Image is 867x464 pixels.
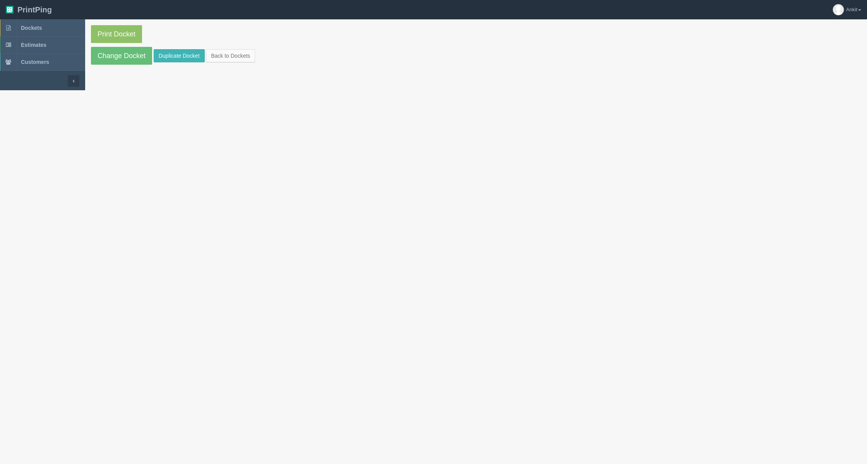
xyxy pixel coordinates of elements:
[21,42,46,48] span: Estimates
[833,4,844,15] img: avatar_default-7531ab5dedf162e01f1e0bb0964e6a185e93c5c22dfe317fb01d7f8cd2b1632c.jpg
[21,59,49,65] span: Customers
[154,49,205,62] a: Duplicate Docket
[91,47,152,65] a: Change Docket
[6,6,14,14] img: logo-3e63b451c926e2ac314895c53de4908e5d424f24456219fb08d385ab2e579770.png
[91,25,142,43] a: Print Docket
[21,25,42,31] span: Dockets
[206,49,255,62] a: Back to Dockets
